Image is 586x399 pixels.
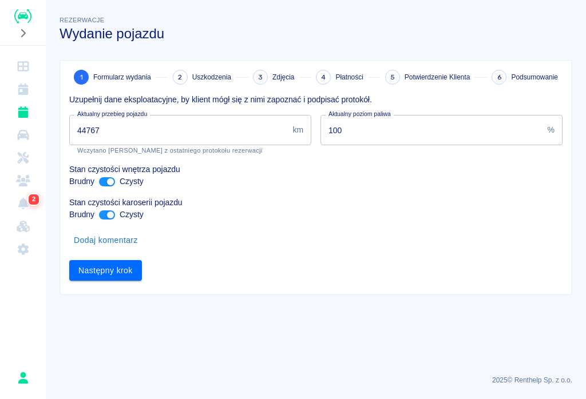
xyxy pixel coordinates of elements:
span: Potwierdzenie Klienta [405,72,470,82]
p: Brudny [69,209,94,221]
span: 2 [178,71,182,83]
a: Kalendarz [5,78,41,101]
a: Rezerwacje [5,101,41,123]
span: Uszkodzenia [192,72,231,82]
a: Ustawienia [5,238,41,261]
p: Brudny [69,175,94,187]
p: Czysty [120,175,144,187]
span: Płatności [335,72,363,82]
p: Stan czystości wnętrza pojazdu [69,163,563,175]
span: Formularz wydania [93,72,151,82]
span: 4 [321,71,326,83]
button: Dodaj komentarz [69,230,142,251]
p: km [292,124,303,136]
span: 1 [80,71,83,83]
a: Widget WWW [5,215,41,238]
h3: Wydanie pojazdu [60,26,572,42]
p: Czysty [120,209,144,221]
span: 3 [258,71,263,83]
a: Flota [5,123,41,146]
button: Rozwiń nawigację [14,26,31,41]
span: 6 [497,71,501,83]
label: Aktualny poziom paliwa [328,110,391,118]
p: Wczytano [PERSON_NAME] z ostatniego protokołu rezerwacji [77,147,303,154]
button: Patryk Bąk [11,366,35,390]
a: Powiadomienia [5,192,41,215]
span: 5 [390,71,395,83]
img: Renthelp [14,9,31,23]
span: 2 [30,194,38,205]
a: Serwisy [5,146,41,169]
a: Dashboard [5,55,41,78]
a: Klienci [5,169,41,192]
button: Następny krok [69,260,142,281]
span: Podsumowanie [511,72,558,82]
p: Stan czystości karoserii pojazdu [69,197,563,209]
label: Aktualny przebieg pojazdu [77,110,147,118]
span: Zdjęcia [272,72,294,82]
p: % [548,124,555,136]
span: Rezerwacje [60,17,104,23]
p: 2025 © Renthelp Sp. z o.o. [60,375,572,385]
p: Uzupełnij dane eksploatacyjne, by klient mógł się z nimi zapoznać i podpisać protokół. [69,94,563,106]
